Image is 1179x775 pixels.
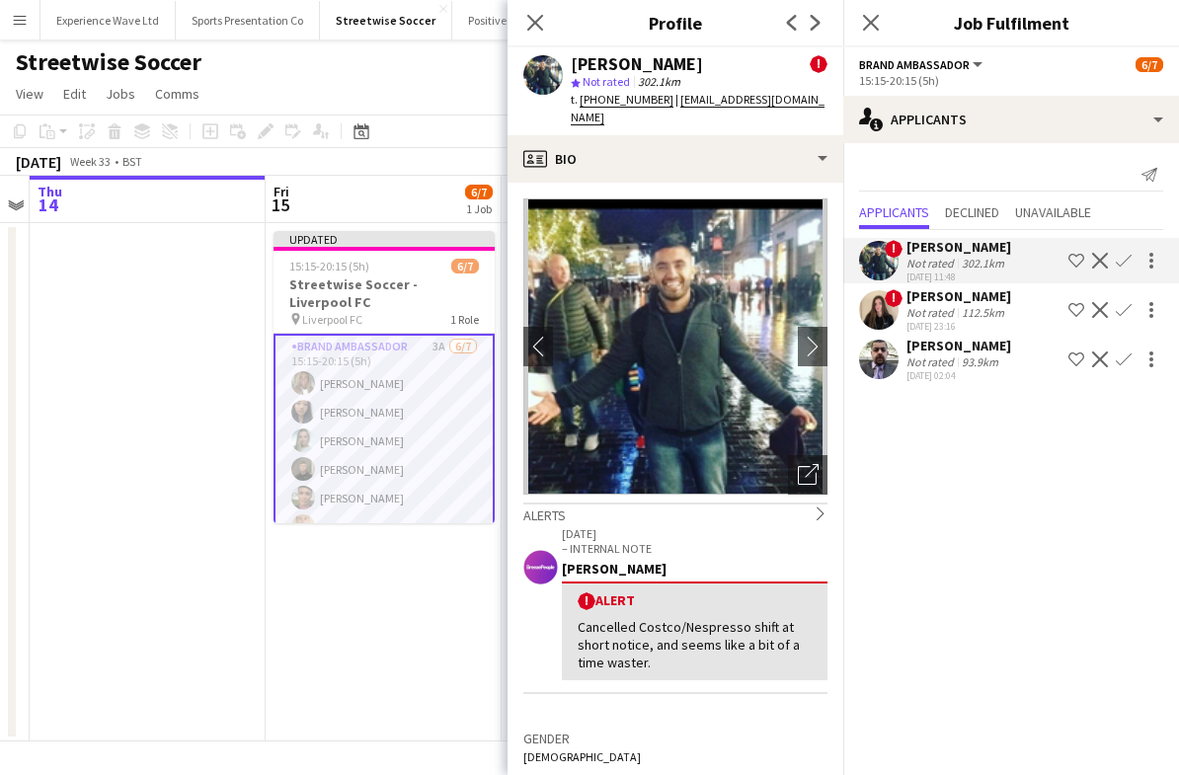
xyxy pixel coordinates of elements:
a: Comms [147,81,207,107]
div: [DATE] 02:04 [906,369,1011,382]
h1: Streetwise Soccer [16,47,201,77]
span: Brand Ambassador [859,57,970,72]
a: Jobs [98,81,143,107]
div: 93.9km [958,354,1002,369]
div: Alert [578,591,812,610]
span: Week 33 [65,154,115,169]
div: [PERSON_NAME] [906,337,1011,354]
img: Crew avatar or photo [523,198,827,495]
a: Edit [55,81,94,107]
div: Applicants [843,96,1179,143]
span: 6/7 [451,259,479,273]
div: Alerts [523,503,827,524]
p: – INTERNAL NOTE [562,541,827,556]
span: Comms [155,85,199,103]
span: 14 [35,194,62,216]
span: 302.1km [634,74,684,89]
span: Unavailable [1015,205,1091,219]
span: [DEMOGRAPHIC_DATA] [523,749,641,764]
span: Applicants [859,205,929,219]
div: BST [122,154,142,169]
span: View [16,85,43,103]
div: [DATE] [16,152,61,172]
div: [PERSON_NAME] [571,55,703,73]
div: Bio [508,135,843,183]
div: [PERSON_NAME] [906,287,1011,305]
span: ! [885,240,903,258]
span: t. [571,92,675,108]
button: Streetwise Soccer [320,1,452,39]
h3: Job Fulfilment [843,10,1179,36]
h3: Gender [523,730,827,747]
span: 15 [271,194,289,216]
div: Not rated [906,256,958,271]
span: Fri [274,183,289,200]
span: Liverpool FC [302,312,362,327]
button: Experience Wave Ltd [40,1,176,39]
span: 6/7 [1136,57,1163,72]
button: Sports Presentation Co [176,1,320,39]
app-job-card: Updated15:15-20:15 (5h)6/7Streetwise Soccer - Liverpool FC Liverpool FC1 RoleBrand Ambassador3A6/... [274,231,495,523]
span: Jobs [106,85,135,103]
span: ! [810,55,827,73]
span: 6/7 [465,185,493,199]
h3: Profile [508,10,843,36]
div: 112.5km [958,305,1008,320]
span: | [571,92,825,125]
div: Not rated [906,305,958,320]
span: 15:15-20:15 (5h) [289,259,369,273]
span: Thu [38,183,62,200]
span: 1 Role [450,312,479,327]
div: Open photos pop-in [788,455,827,495]
span: ! [578,592,595,610]
div: Updated [274,231,495,247]
div: 302.1km [958,256,1008,271]
div: [PERSON_NAME] [906,238,1011,256]
p: [DATE] [562,526,827,541]
span: Not rated [583,74,630,89]
div: 15:15-20:15 (5h) [859,73,1163,88]
div: 1 Job [466,201,492,216]
h3: Streetwise Soccer - Liverpool FC [274,275,495,311]
span: ! [885,289,903,307]
div: Cancelled Costco/Nespresso shift at short notice, and seems like a bit of a time waster. [578,618,812,672]
div: Not rated [906,354,958,369]
app-card-role: Brand Ambassador3A6/715:15-20:15 (5h)[PERSON_NAME][PERSON_NAME][PERSON_NAME][PERSON_NAME][PERSON_... [274,334,495,577]
div: [PERSON_NAME] [562,560,827,578]
span: Declined [945,205,999,219]
a: View [8,81,51,107]
button: Positive Experience [452,1,580,39]
span: Edit [63,85,86,103]
span: 16 [507,194,531,216]
div: [DATE] 11:48 [906,271,1011,283]
div: [DATE] 23:16 [906,320,1011,333]
button: Brand Ambassador [859,57,985,72]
